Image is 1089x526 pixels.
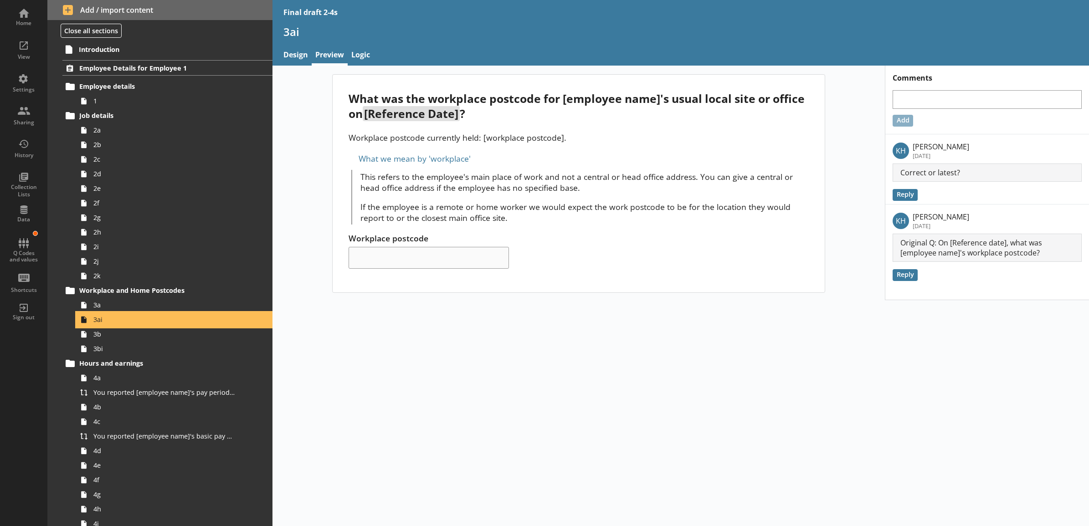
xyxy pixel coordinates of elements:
[93,315,235,324] span: 3ai
[77,400,272,414] a: 4b
[349,151,808,166] div: What we mean by 'workplace'
[67,108,272,283] li: Job details2a2b2c2d2e2f2g2h2i2j2k
[349,132,808,143] p: Workplace postcode currently held: [workplace postcode].
[893,269,918,281] button: Reply
[67,79,272,108] li: Employee details1
[63,5,257,15] span: Add / import content
[93,490,235,499] span: 4g
[8,86,40,93] div: Settings
[79,45,231,54] span: Introduction
[312,46,348,66] a: Preview
[77,269,272,283] a: 2k
[93,403,235,411] span: 4b
[93,446,235,455] span: 4d
[77,473,272,487] a: 4f
[913,212,969,222] p: [PERSON_NAME]
[283,7,338,17] div: Final draft 2-4s
[93,432,235,440] span: You reported [employee name]'s basic pay earned for work carried out in the pay period that inclu...
[893,234,1082,262] p: Original Q: On [Reference date], what was [employee name]'s workplace postcode?
[93,213,235,222] span: 2g
[77,254,272,269] a: 2j
[62,42,272,56] a: Introduction
[77,138,272,152] a: 2b
[93,373,235,382] span: 4a
[8,53,40,61] div: View
[360,171,809,193] p: This refers to the employee's main place of work and not a central or head office address. You ca...
[77,371,272,385] a: 4a
[62,79,272,94] a: Employee details
[8,184,40,198] div: Collection Lists
[77,458,272,473] a: 4e
[93,301,235,309] span: 3a
[360,201,809,223] p: If the employee is a remote or home worker we would expect the work postcode to be for the locati...
[93,169,235,178] span: 2d
[77,487,272,502] a: 4g
[61,24,122,38] button: Close all sections
[62,108,272,123] a: Job details
[8,119,40,126] div: Sharing
[93,184,235,193] span: 2e
[93,199,235,207] span: 2f
[77,123,272,138] a: 2a
[77,429,272,444] a: You reported [employee name]'s basic pay earned for work carried out in the pay period that inclu...
[77,298,272,312] a: 3a
[79,359,231,368] span: Hours and earnings
[77,167,272,181] a: 2d
[77,94,272,108] a: 1
[77,327,272,342] a: 3b
[77,152,272,167] a: 2c
[8,152,40,159] div: History
[8,216,40,223] div: Data
[93,97,235,105] span: 1
[93,461,235,470] span: 4e
[893,163,1082,182] p: Correct or latest?
[280,46,312,66] a: Design
[77,414,272,429] a: 4c
[77,502,272,516] a: 4h
[77,196,272,210] a: 2f
[77,312,272,327] a: 3ai
[893,143,909,159] p: KH
[79,82,231,91] span: Employee details
[913,152,969,160] p: [DATE]
[349,91,808,121] div: What was the workplace postcode for [employee name]'s usual local site or office on ?
[348,46,374,66] a: Logic
[79,64,231,72] span: Employee Details for Employee 1
[8,314,40,321] div: Sign out
[93,126,235,134] span: 2a
[93,417,235,426] span: 4c
[93,344,235,353] span: 3bi
[77,342,272,356] a: 3bi
[93,271,235,280] span: 2k
[893,213,909,229] p: KH
[885,66,1089,83] h1: Comments
[8,250,40,263] div: Q Codes and values
[77,385,272,400] a: You reported [employee name]'s pay period that included [Reference Date] to be [Untitled answer]....
[77,240,272,254] a: 2i
[77,210,272,225] a: 2g
[283,25,1079,39] h1: 3ai
[79,286,231,295] span: Workplace and Home Postcodes
[67,283,272,356] li: Workplace and Home Postcodes3a3ai3b3bi
[77,444,272,458] a: 4d
[913,142,969,152] p: [PERSON_NAME]
[93,257,235,266] span: 2j
[93,228,235,236] span: 2h
[79,111,231,120] span: Job details
[93,505,235,513] span: 4h
[93,242,235,251] span: 2i
[913,222,969,230] p: [DATE]
[93,475,235,484] span: 4f
[8,20,40,27] div: Home
[62,283,272,298] a: Workplace and Home Postcodes
[93,140,235,149] span: 2b
[62,356,272,371] a: Hours and earnings
[93,155,235,163] span: 2c
[62,60,272,76] a: Employee Details for Employee 1
[363,106,460,121] span: [Reference Date]
[93,330,235,338] span: 3b
[77,181,272,196] a: 2e
[8,286,40,294] div: Shortcuts
[77,225,272,240] a: 2h
[893,189,918,201] button: Reply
